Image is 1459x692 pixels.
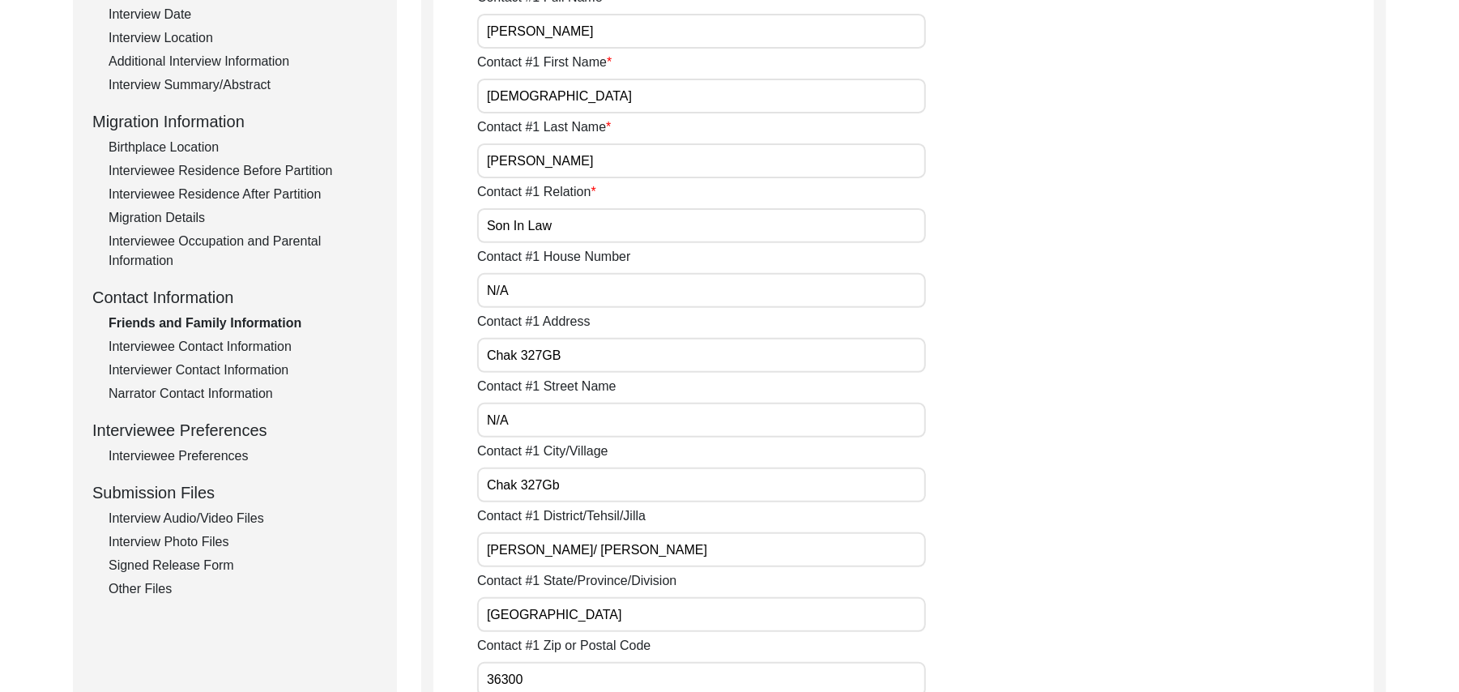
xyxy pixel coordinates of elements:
div: Interviewee Preferences [92,418,378,442]
div: Interview Date [109,5,378,24]
div: Migration Details [109,208,378,228]
div: Submission Files [92,481,378,505]
div: Interview Photo Files [109,532,378,552]
div: Interviewee Residence Before Partition [109,161,378,181]
div: Signed Release Form [109,556,378,575]
div: Birthplace Location [109,138,378,157]
label: Contact #1 Relation [477,182,596,202]
label: Contact #1 Last Name [477,117,611,137]
label: Contact #1 First Name [477,53,612,72]
label: Contact #1 Street Name [477,377,616,396]
label: Contact #1 State/Province/Division [477,571,676,591]
div: Additional Interview Information [109,52,378,71]
div: Friends and Family Information [109,314,378,333]
label: Contact #1 Address [477,312,591,331]
div: Other Files [109,579,378,599]
div: Migration Information [92,109,378,134]
label: Contact #1 House Number [477,247,630,267]
label: Contact #1 District/Tehsil/Jilla [477,506,646,526]
div: Interviewee Residence After Partition [109,185,378,204]
div: Interview Summary/Abstract [109,75,378,95]
div: Narrator Contact Information [109,384,378,404]
div: Interviewee Occupation and Parental Information [109,232,378,271]
div: Interviewer Contact Information [109,361,378,380]
div: Interview Location [109,28,378,48]
div: Contact Information [92,285,378,310]
label: Contact #1 City/Village [477,442,608,461]
label: Contact #1 Zip or Postal Code [477,636,651,656]
div: Interview Audio/Video Files [109,509,378,528]
div: Interviewee Contact Information [109,337,378,357]
div: Interviewee Preferences [109,446,378,466]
